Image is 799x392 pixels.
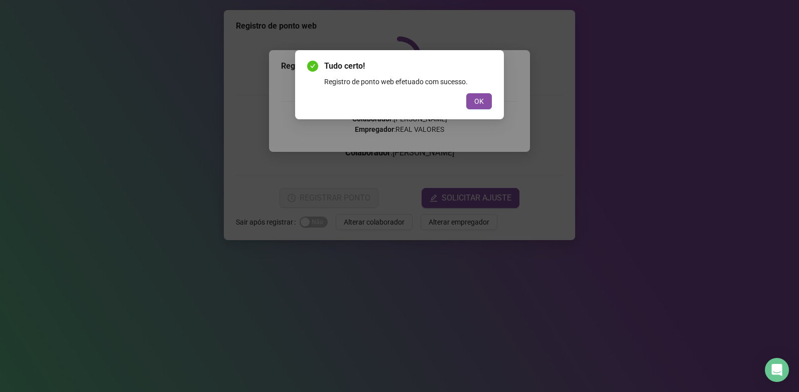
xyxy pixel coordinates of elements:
[307,61,318,72] span: check-circle
[466,93,492,109] button: OK
[324,60,492,72] span: Tudo certo!
[765,358,789,382] div: Open Intercom Messenger
[324,76,492,87] div: Registro de ponto web efetuado com sucesso.
[474,96,484,107] span: OK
